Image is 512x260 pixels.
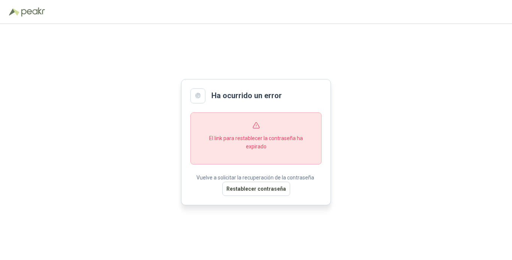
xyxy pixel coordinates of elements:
[21,7,45,16] img: Peakr
[200,134,312,151] p: El link para restablecer la contraseña ha expirado
[211,90,282,102] h2: Ha ocurrido un error
[9,8,19,16] img: Logo
[222,182,290,196] button: Restablecer contraseña
[196,173,316,182] p: Vuelve a solicitar la recuperación de la contraseña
